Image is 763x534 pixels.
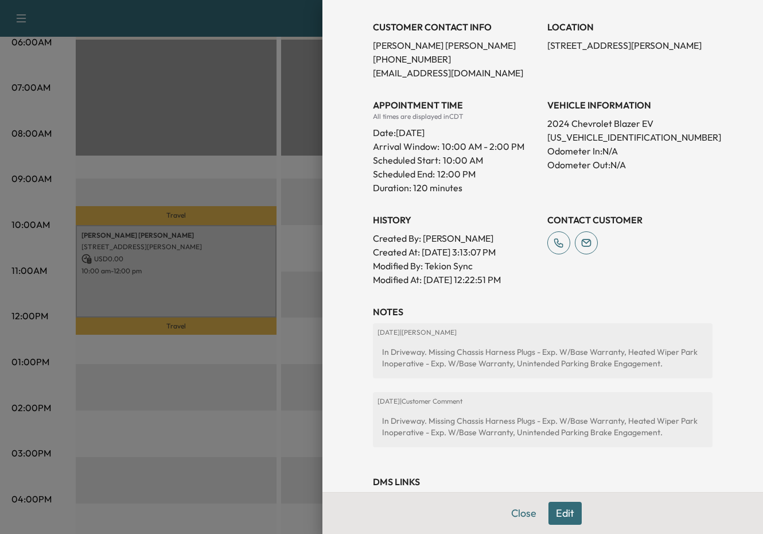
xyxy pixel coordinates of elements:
p: [PHONE_NUMBER] [373,52,538,66]
h3: NOTES [373,305,713,319]
p: Arrival Window: [373,140,538,153]
p: [DATE] | Customer Comment [377,397,708,406]
p: Odometer Out: N/A [547,158,713,172]
h3: LOCATION [547,20,713,34]
p: 2024 Chevrolet Blazer EV [547,117,713,130]
button: Close [504,502,544,525]
p: Scheduled End: [373,167,435,181]
p: [STREET_ADDRESS][PERSON_NAME] [547,38,713,52]
div: In Driveway. Missing Chassis Harness Plugs - Exp. W/Base Warranty, Heated Wiper Park Inoperative ... [377,342,708,374]
h3: History [373,213,538,227]
p: 10:00 AM [443,153,483,167]
p: Created At : [DATE] 3:13:07 PM [373,245,538,259]
p: [PERSON_NAME] [PERSON_NAME] [373,38,538,52]
span: 10:00 AM - 2:00 PM [442,140,524,153]
div: All times are displayed in CDT [373,112,538,121]
p: Modified By : Tekion Sync [373,259,538,273]
div: In Driveway. Missing Chassis Harness Plugs - Exp. W/Base Warranty, Heated Wiper Park Inoperative ... [377,411,708,443]
p: [US_VEHICLE_IDENTIFICATION_NUMBER] [547,130,713,144]
p: [EMAIL_ADDRESS][DOMAIN_NAME] [373,66,538,80]
h3: VEHICLE INFORMATION [547,98,713,112]
p: Scheduled Start: [373,153,441,167]
h3: DMS Links [373,475,713,489]
p: Duration: 120 minutes [373,181,538,195]
p: Odometer In: N/A [547,144,713,158]
h3: APPOINTMENT TIME [373,98,538,112]
p: 12:00 PM [437,167,476,181]
button: Edit [548,502,582,525]
h3: CONTACT CUSTOMER [547,213,713,227]
h3: CUSTOMER CONTACT INFO [373,20,538,34]
p: [DATE] | [PERSON_NAME] [377,328,708,337]
p: Modified At : [DATE] 12:22:51 PM [373,273,538,287]
div: Date: [DATE] [373,121,538,140]
p: Created By : [PERSON_NAME] [373,231,538,245]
